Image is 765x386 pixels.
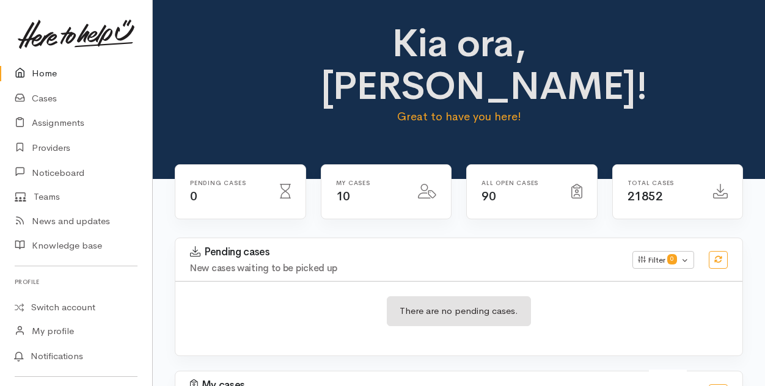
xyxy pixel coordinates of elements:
[481,180,557,186] h6: All Open cases
[628,180,699,186] h6: Total cases
[628,189,663,204] span: 21852
[190,180,265,186] h6: Pending cases
[667,254,677,264] span: 0
[321,22,598,108] h1: Kia ora, [PERSON_NAME]!
[481,189,496,204] span: 90
[336,189,350,204] span: 10
[387,296,531,326] div: There are no pending cases.
[632,251,694,269] button: Filter0
[321,108,598,125] p: Great to have you here!
[15,274,137,290] h6: Profile
[336,180,404,186] h6: My cases
[190,263,618,274] h4: New cases waiting to be picked up
[190,189,197,204] span: 0
[190,246,618,258] h3: Pending cases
